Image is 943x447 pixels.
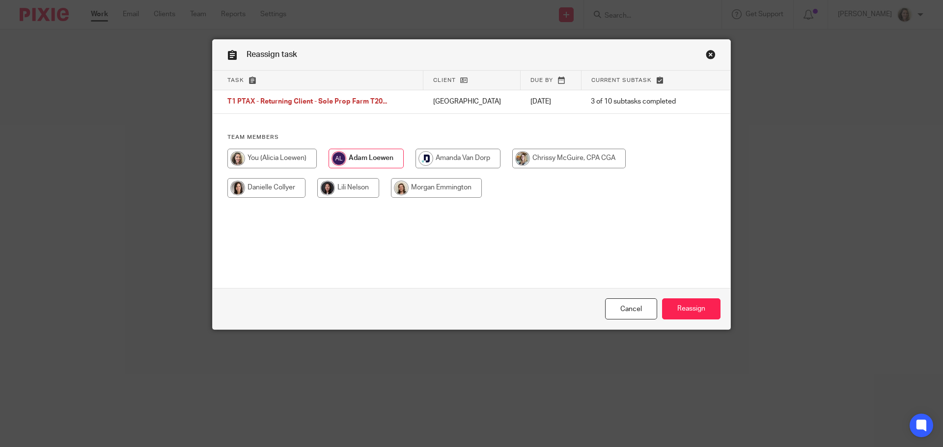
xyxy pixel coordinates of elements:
input: Reassign [662,298,721,319]
p: [GEOGRAPHIC_DATA] [433,97,511,106]
span: Task [227,78,244,83]
td: 3 of 10 subtasks completed [581,90,697,114]
a: Close this dialog window [706,50,716,63]
h4: Team members [227,133,716,141]
span: Due by [530,78,553,83]
span: T1 PTAX - Returning Client - Sole Prop Farm T20... [227,99,387,105]
p: [DATE] [530,97,572,106]
span: Reassign task [247,51,297,58]
span: Current subtask [591,78,652,83]
a: Close this dialog window [605,298,657,319]
span: Client [433,78,456,83]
